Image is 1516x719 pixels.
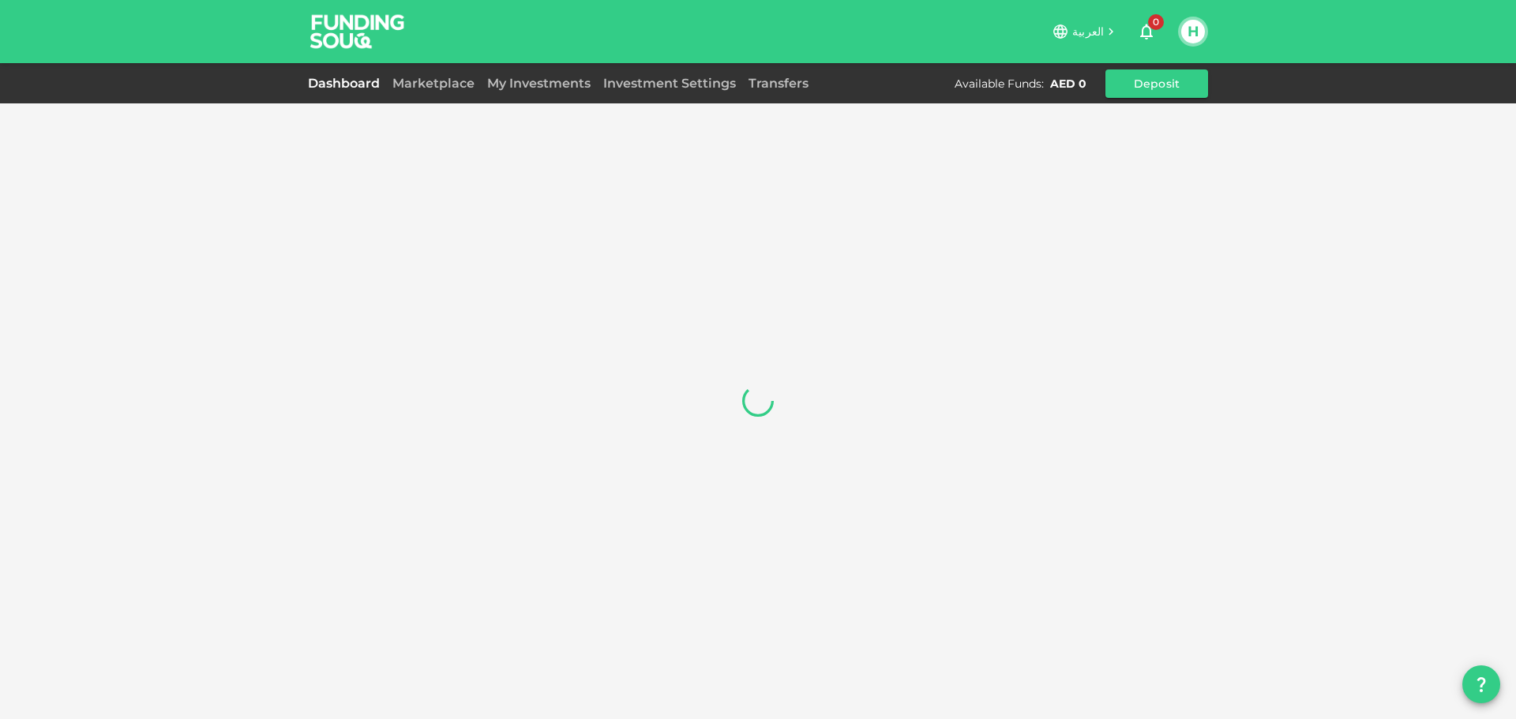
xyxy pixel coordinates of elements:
a: Investment Settings [597,76,742,91]
a: Marketplace [386,76,481,91]
a: Transfers [742,76,815,91]
button: question [1462,665,1500,703]
span: 0 [1148,14,1164,30]
a: Dashboard [308,76,386,91]
button: 0 [1131,16,1162,47]
button: Deposit [1105,69,1208,98]
div: AED 0 [1050,76,1086,92]
button: H [1181,20,1205,43]
span: العربية [1072,24,1104,39]
a: My Investments [481,76,597,91]
div: Available Funds : [955,76,1044,92]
